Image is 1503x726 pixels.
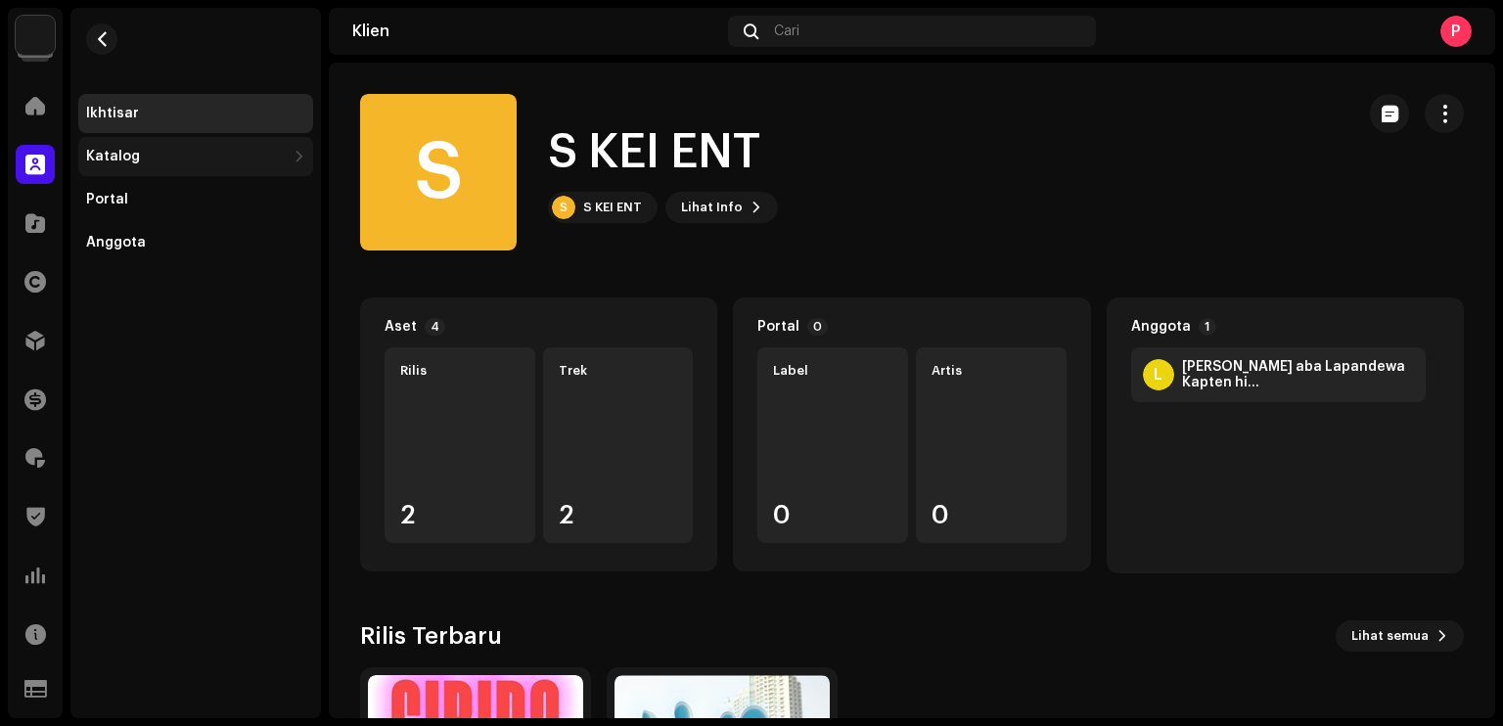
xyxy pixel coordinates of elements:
[425,318,445,336] p-badge: 4
[78,137,313,176] re-m-nav-dropdown: Katalog
[774,23,799,39] span: Cari
[78,94,313,133] re-m-nav-item: Ikhtisar
[78,223,313,262] re-m-nav-item: Anggota
[16,16,55,55] img: 64f15ab7-a28a-4bb5-a164-82594ec98160
[86,149,140,164] div: Katalog
[1351,616,1429,656] span: Lihat semua
[548,121,760,184] h1: S KEI ENT
[932,363,1051,379] div: Artis
[400,363,520,379] div: Rilis
[385,319,417,335] div: Aset
[1182,359,1414,390] div: La ali aba Lapandewa Kapten hiphop
[583,200,642,215] div: S KEI ENT
[86,235,146,250] div: Anggota
[78,180,313,219] re-m-nav-item: Portal
[757,319,799,335] div: Portal
[1131,319,1191,335] div: Anggota
[360,94,517,250] div: S
[352,23,720,39] div: Klien
[1440,16,1472,47] div: P
[1143,359,1174,390] div: L
[86,106,139,121] div: Ikhtisar
[559,363,678,379] div: Trek
[773,363,892,379] div: Label
[360,620,502,652] h3: Rilis Terbaru
[681,188,743,227] span: Lihat Info
[86,192,128,207] div: Portal
[1199,318,1216,336] p-badge: 1
[665,192,778,223] button: Lihat Info
[1336,620,1464,652] button: Lihat semua
[552,196,575,219] div: S
[807,318,828,336] p-badge: 0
